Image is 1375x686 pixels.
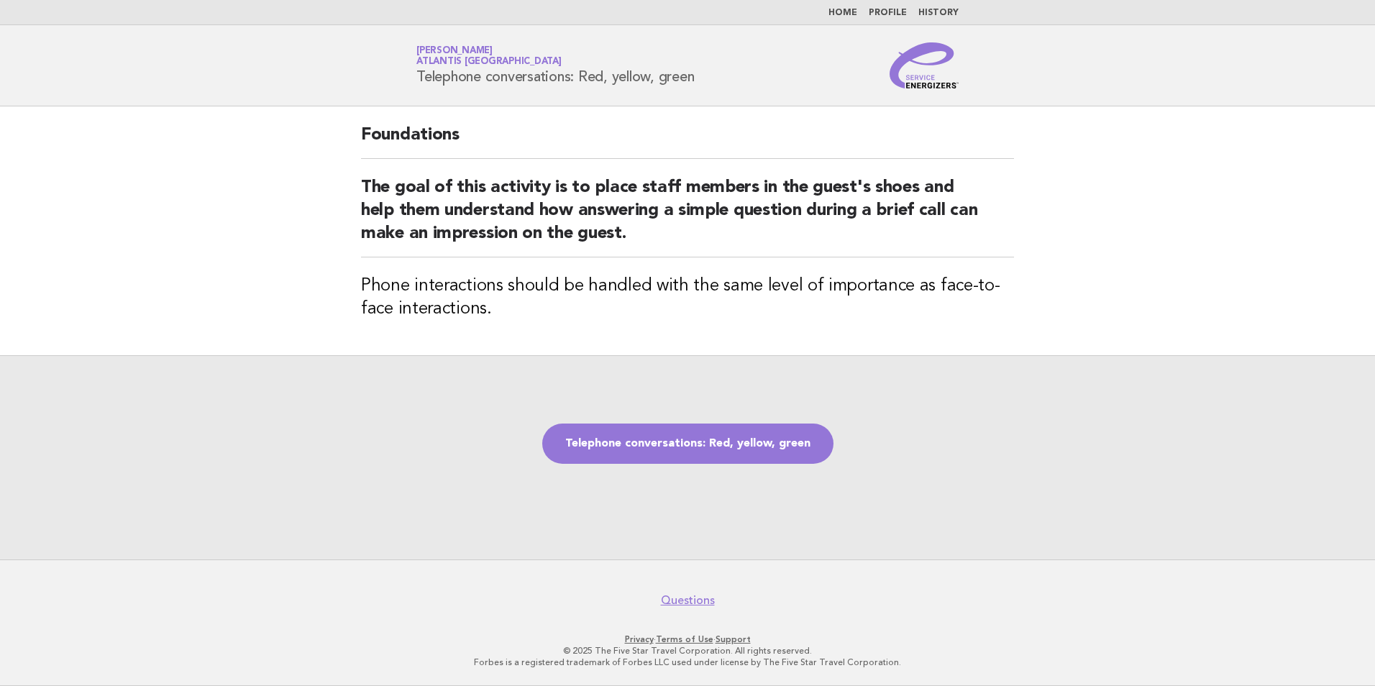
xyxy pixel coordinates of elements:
[869,9,907,17] a: Profile
[542,424,833,464] a: Telephone conversations: Red, yellow, green
[416,58,562,67] span: Atlantis [GEOGRAPHIC_DATA]
[625,634,654,644] a: Privacy
[828,9,857,17] a: Home
[716,634,751,644] a: Support
[416,47,694,84] h1: Telephone conversations: Red, yellow, green
[890,42,959,88] img: Service Energizers
[661,593,715,608] a: Questions
[247,657,1128,668] p: Forbes is a registered trademark of Forbes LLC used under license by The Five Star Travel Corpora...
[416,46,562,66] a: [PERSON_NAME]Atlantis [GEOGRAPHIC_DATA]
[361,124,1014,159] h2: Foundations
[361,176,1014,257] h2: The goal of this activity is to place staff members in the guest's shoes and help them understand...
[656,634,713,644] a: Terms of Use
[247,634,1128,645] p: · ·
[247,645,1128,657] p: © 2025 The Five Star Travel Corporation. All rights reserved.
[918,9,959,17] a: History
[361,275,1014,321] h3: Phone interactions should be handled with the same level of importance as face-to-face interactions.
